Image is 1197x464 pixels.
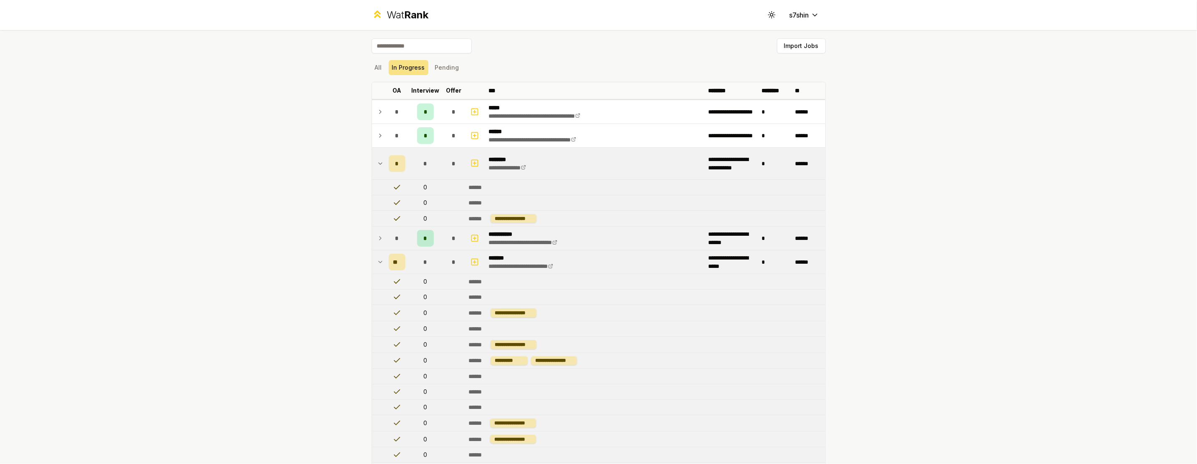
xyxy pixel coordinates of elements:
[777,38,826,53] button: Import Jobs
[409,305,442,321] td: 0
[389,60,428,75] button: In Progress
[409,290,442,305] td: 0
[392,86,401,95] p: OA
[409,400,442,415] td: 0
[783,8,826,23] button: s7shin
[409,447,442,462] td: 0
[387,8,428,22] div: Wat
[446,86,461,95] p: Offer
[409,321,442,336] td: 0
[432,60,463,75] button: Pending
[372,60,385,75] button: All
[409,337,442,353] td: 0
[409,415,442,431] td: 0
[409,195,442,210] td: 0
[409,431,442,447] td: 0
[409,180,442,195] td: 0
[409,211,442,227] td: 0
[409,274,442,289] td: 0
[372,8,429,22] a: WatRank
[409,369,442,384] td: 0
[409,353,442,369] td: 0
[790,10,809,20] span: s7shin
[404,9,428,21] span: Rank
[411,86,439,95] p: Interview
[409,384,442,399] td: 0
